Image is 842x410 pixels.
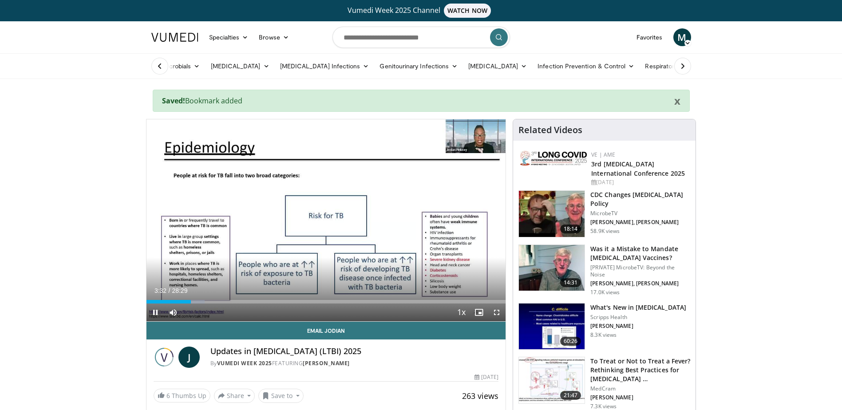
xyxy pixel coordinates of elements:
a: 21:47 To Treat or Not to Treat a Fever? Rethinking Best Practices for [MEDICAL_DATA] … MedCram [P... [518,357,690,410]
img: VuMedi Logo [151,33,198,42]
button: Fullscreen [488,304,506,321]
span: 28:29 [172,287,187,294]
span: 21:47 [560,391,581,400]
button: Playback Rate [452,304,470,321]
span: / [169,287,170,294]
a: Vumedi Week 2025 [217,359,272,367]
a: [MEDICAL_DATA] Infections [275,57,375,75]
a: 60:26 What's New in [MEDICAL_DATA] Scripps Health [PERSON_NAME] 8.3K views [518,303,690,350]
h3: Was it a Mistake to Mandate [MEDICAL_DATA] Vaccines? [590,244,690,262]
p: [PERSON_NAME], [PERSON_NAME] [590,280,690,287]
img: 72ac0e37-d809-477d-957a-85a66e49561a.150x105_q85_crop-smart_upscale.jpg [519,191,585,237]
h4: Related Videos [518,125,582,135]
p: [PERSON_NAME] [590,394,690,401]
a: [MEDICAL_DATA] [463,57,532,75]
button: Pause [146,304,164,321]
a: [MEDICAL_DATA] [206,57,275,75]
input: Search topics, interventions [332,27,510,48]
a: Favorites [631,28,668,46]
a: [PERSON_NAME] [303,359,350,367]
a: VE | AME [591,151,615,158]
button: x [674,95,680,106]
video-js: Video Player [146,119,506,322]
a: 14:31 Was it a Mistake to Mandate [MEDICAL_DATA] Vaccines? [PRIVATE] MicrobeTV: Beyond the Noise ... [518,244,690,296]
a: 3rd [MEDICAL_DATA] International Conference 2025 [591,160,685,177]
img: a2792a71-925c-4fc2-b8ef-8d1b21aec2f7.png.150x105_q85_autocrop_double_scale_upscale_version-0.2.jpg [520,151,587,166]
div: [DATE] [474,373,498,381]
a: 6 Thumbs Up [154,389,210,402]
button: Share [214,389,255,403]
p: 8.3K views [590,331,617,339]
button: Save to [258,389,304,403]
button: Enable picture-in-picture mode [470,304,488,321]
p: 7.3K views [590,403,617,410]
span: 3:32 [154,287,166,294]
div: Progress Bar [146,300,506,304]
a: Vumedi Week 2025 ChannelWATCH NOW [153,4,690,18]
a: Specialties [204,28,254,46]
span: WATCH NOW [444,4,491,18]
span: 60:26 [560,337,581,346]
div: [DATE] [591,178,688,186]
div: By FEATURING [210,359,499,367]
img: f91047f4-3b1b-4007-8c78-6eacab5e8334.150x105_q85_crop-smart_upscale.jpg [519,245,585,291]
a: 18:14 CDC Changes [MEDICAL_DATA] Policy MicrobeTV [PERSON_NAME], [PERSON_NAME] 58.9K views [518,190,690,237]
a: Browse [253,28,294,46]
a: J [178,347,200,368]
button: Mute [164,304,182,321]
h3: To Treat or Not to Treat a Fever? Rethinking Best Practices for [MEDICAL_DATA] … [590,357,690,383]
p: MicrobeTV [590,210,690,217]
img: Vumedi Week 2025 [154,347,175,368]
a: M [673,28,691,46]
span: 18:14 [560,225,581,233]
h3: CDC Changes [MEDICAL_DATA] Policy [590,190,690,208]
span: 6 [166,391,170,400]
p: Scripps Health [590,314,686,321]
h3: What's New in [MEDICAL_DATA] [590,303,686,312]
p: [PERSON_NAME] [590,323,686,330]
a: Infection Prevention & Control [532,57,640,75]
p: 58.9K views [590,228,620,235]
h4: Updates in [MEDICAL_DATA] (LTBI) 2025 [210,347,499,356]
a: Respiratory Infections [640,57,722,75]
p: [PERSON_NAME], [PERSON_NAME] [590,219,690,226]
a: Genitourinary Infections [374,57,463,75]
strong: Saved! [162,96,185,106]
p: [PRIVATE] MicrobeTV: Beyond the Noise [590,264,690,278]
p: MedCram [590,385,690,392]
span: 263 views [462,390,498,401]
a: Email Jodian [146,322,506,339]
div: Bookmark added [153,90,690,112]
img: 8828b190-63b7-4755-985f-be01b6c06460.150x105_q85_crop-smart_upscale.jpg [519,304,585,350]
p: 17.0K views [590,289,620,296]
img: 17417671-29c8-401a-9d06-236fa126b08d.150x105_q85_crop-smart_upscale.jpg [519,357,585,403]
span: 14:31 [560,278,581,287]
